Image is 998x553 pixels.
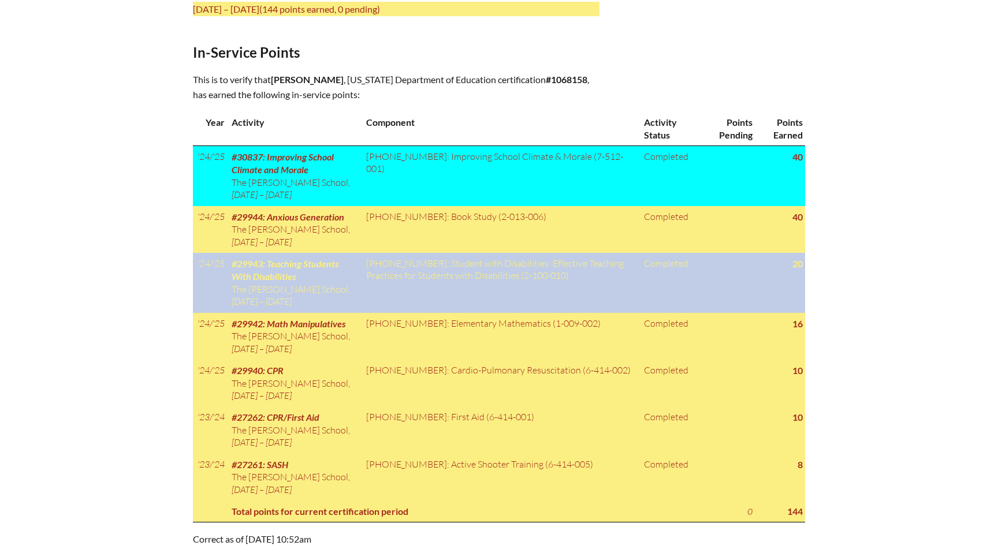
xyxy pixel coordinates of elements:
[227,253,362,313] td: ,
[232,258,338,282] span: #29943: Teaching Students With Disabilities
[232,390,292,401] span: [DATE] – [DATE]
[639,145,701,205] td: Completed
[232,189,292,200] span: [DATE] – [DATE]
[259,3,380,14] span: (144 points earned, 0 pending)
[232,412,319,423] span: #27262: CPR/First Aid
[232,436,292,448] span: [DATE] – [DATE]
[232,236,292,248] span: [DATE] – [DATE]
[193,313,227,360] td: '24/'25
[193,2,599,17] p: [DATE] – [DATE]
[232,365,284,376] span: #29940: CPR
[193,406,227,453] td: '23/'24
[232,459,288,470] span: #27261: SASH
[755,500,805,522] th: 144
[639,206,701,253] td: Completed
[639,454,701,500] td: Completed
[232,471,348,483] span: The [PERSON_NAME] School
[798,459,803,470] strong: 8
[232,318,345,329] span: #29942: Math Manipulatives
[701,111,755,145] th: Points Pending
[362,111,640,145] th: Component
[362,206,640,253] td: [PHONE_NUMBER]: Book Study (2-013-006)
[227,406,362,453] td: ,
[362,406,640,453] td: [PHONE_NUMBER]: First Aid (6-414-001)
[232,283,348,295] span: The [PERSON_NAME] School
[193,206,227,253] td: '24/'25
[232,211,344,222] span: #29944: Anxious Generation
[193,145,227,205] td: '24/'25
[227,206,362,253] td: ,
[792,365,803,376] strong: 10
[639,313,701,360] td: Completed
[362,253,640,313] td: [PHONE_NUMBER]: Student with Disabilities: Effective Teaching Practices for Students with Disabil...
[362,313,640,360] td: [PHONE_NUMBER]: Elementary Mathematics (1-009-002)
[232,177,348,188] span: The [PERSON_NAME] School
[227,360,362,406] td: ,
[193,253,227,313] td: '24/'25
[232,151,334,175] span: #30837: Improving School Climate and Morale
[227,145,362,205] td: ,
[232,296,292,307] span: [DATE] – [DATE]
[232,424,348,436] span: The [PERSON_NAME] School
[193,111,227,145] th: Year
[232,378,348,389] span: The [PERSON_NAME] School
[792,258,803,269] strong: 20
[792,412,803,423] strong: 10
[639,253,701,313] td: Completed
[362,360,640,406] td: [PHONE_NUMBER]: Cardio-Pulmonary Resuscitation (6-414-002)
[227,454,362,500] td: ,
[639,360,701,406] td: Completed
[227,500,701,522] th: Total points for current certification period
[362,454,640,500] td: [PHONE_NUMBER]: Active Shooter Training (6-414-005)
[193,532,599,547] p: Correct as of [DATE] 10:52am
[193,360,227,406] td: '24/'25
[792,318,803,329] strong: 16
[362,145,640,205] td: [PHONE_NUMBER]: Improving School Climate & Morale (7-512-001)
[639,111,701,145] th: Activity Status
[193,44,599,61] h2: In-Service Points
[232,330,348,342] span: The [PERSON_NAME] School
[232,343,292,354] span: [DATE] – [DATE]
[792,151,803,162] strong: 40
[792,211,803,222] strong: 40
[232,223,348,235] span: The [PERSON_NAME] School
[755,111,805,145] th: Points Earned
[639,406,701,453] td: Completed
[193,72,599,102] p: This is to verify that , [US_STATE] Department of Education certification , has earned the follow...
[701,500,755,522] th: 0
[546,74,587,85] b: #1068158
[193,454,227,500] td: '23/'24
[227,111,362,145] th: Activity
[271,74,344,85] span: [PERSON_NAME]
[227,313,362,360] td: ,
[232,484,292,495] span: [DATE] – [DATE]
